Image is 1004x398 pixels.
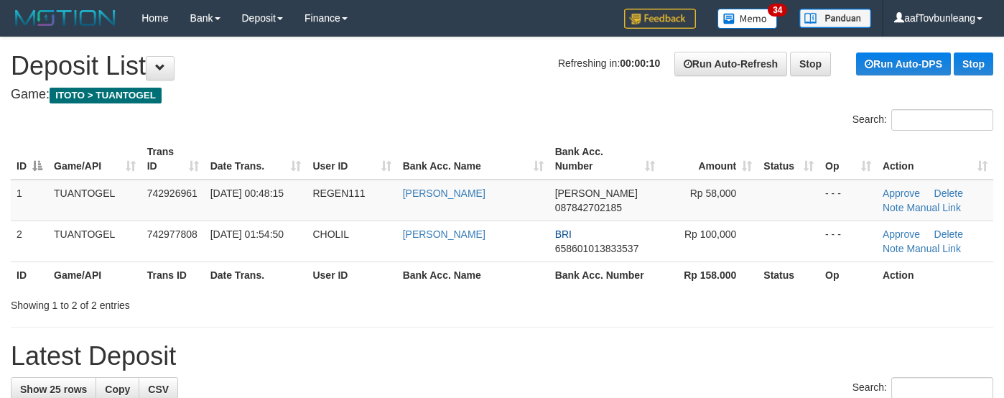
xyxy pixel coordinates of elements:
th: Amount: activate to sort column ascending [661,139,758,180]
th: Action: activate to sort column ascending [877,139,993,180]
span: [DATE] 00:48:15 [210,188,284,199]
h4: Game: [11,88,993,102]
td: TUANTOGEL [48,221,141,262]
span: 742977808 [147,228,197,240]
a: Run Auto-DPS [856,52,951,75]
label: Search: [852,109,993,131]
h1: Latest Deposit [11,342,993,371]
span: Rp 58,000 [690,188,737,199]
a: Approve [883,188,920,199]
div: Showing 1 to 2 of 2 entries [11,292,408,313]
th: Bank Acc. Number [549,262,661,288]
span: 742926961 [147,188,197,199]
span: Show 25 rows [20,384,87,395]
th: Rp 158.000 [661,262,758,288]
span: [PERSON_NAME] [555,188,638,199]
input: Search: [891,109,993,131]
td: - - - [819,221,877,262]
th: Status [758,262,819,288]
strong: 00:00:10 [620,57,660,69]
th: Action [877,262,993,288]
span: ITOTO > TUANTOGEL [50,88,162,103]
th: Game/API: activate to sort column ascending [48,139,141,180]
span: Copy 658601013833537 to clipboard [555,243,639,254]
th: User ID: activate to sort column ascending [307,139,396,180]
span: Rp 100,000 [684,228,736,240]
th: Op: activate to sort column ascending [819,139,877,180]
span: BRI [555,228,572,240]
a: Stop [790,52,831,76]
th: ID: activate to sort column descending [11,139,48,180]
th: Trans ID [141,262,205,288]
a: Manual Link [906,202,961,213]
span: Refreshing in: [558,57,660,69]
img: Feedback.jpg [624,9,696,29]
a: Note [883,243,904,254]
th: Status: activate to sort column ascending [758,139,819,180]
th: Date Trans. [205,262,307,288]
h1: Deposit List [11,52,993,80]
span: REGEN111 [312,188,365,199]
th: Bank Acc. Number: activate to sort column ascending [549,139,661,180]
a: [PERSON_NAME] [403,228,485,240]
a: Delete [934,228,963,240]
span: CSV [148,384,169,395]
td: 1 [11,180,48,221]
th: User ID [307,262,396,288]
a: Stop [954,52,993,75]
th: Op [819,262,877,288]
a: [PERSON_NAME] [403,188,485,199]
img: Button%20Memo.svg [717,9,778,29]
td: 2 [11,221,48,262]
span: [DATE] 01:54:50 [210,228,284,240]
a: Run Auto-Refresh [674,52,787,76]
span: Copy [105,384,130,395]
img: panduan.png [799,9,871,28]
th: Bank Acc. Name: activate to sort column ascending [397,139,549,180]
img: MOTION_logo.png [11,7,120,29]
a: Delete [934,188,963,199]
a: Approve [883,228,920,240]
th: Trans ID: activate to sort column ascending [141,139,205,180]
td: - - - [819,180,877,221]
span: 34 [768,4,787,17]
a: Manual Link [906,243,961,254]
th: Game/API [48,262,141,288]
th: Date Trans.: activate to sort column ascending [205,139,307,180]
span: Copy 087842702185 to clipboard [555,202,622,213]
th: Bank Acc. Name [397,262,549,288]
span: CHOLIL [312,228,349,240]
a: Note [883,202,904,213]
th: ID [11,262,48,288]
td: TUANTOGEL [48,180,141,221]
